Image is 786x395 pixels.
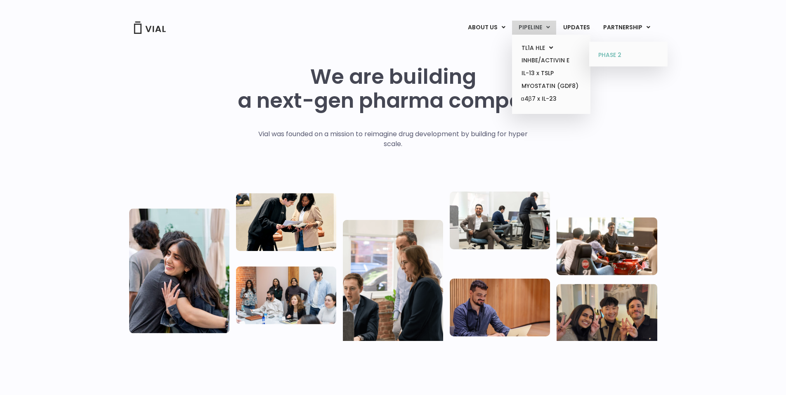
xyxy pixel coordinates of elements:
img: Vial Logo [133,21,166,34]
p: Vial was founded on a mission to reimagine drug development by building for hyper scale. [250,129,536,149]
a: ABOUT USMenu Toggle [461,21,512,35]
img: Group of 3 people smiling holding up the peace sign [557,284,657,344]
a: TL1A HLEMenu Toggle [515,42,587,54]
a: IL-13 x TSLP [515,67,587,80]
a: PIPELINEMenu Toggle [512,21,556,35]
img: Two people looking at a paper talking. [236,193,336,251]
a: α4β7 x IL-23 [515,92,587,106]
img: Vial Life [129,208,229,333]
a: MYOSTATIN (GDF8) [515,80,587,92]
img: Man working at a computer [450,279,550,336]
img: Group of people playing whirlyball [557,217,657,275]
a: UPDATES [557,21,596,35]
a: PARTNERSHIPMenu Toggle [597,21,657,35]
h1: We are building a next-gen pharma company [238,65,549,113]
img: Group of three people standing around a computer looking at the screen [343,220,443,344]
a: PHASE 2 [592,49,664,62]
img: Three people working in an office [450,192,550,249]
a: INHBE/ACTIVIN E [515,54,587,67]
img: Eight people standing and sitting in an office [236,266,336,324]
